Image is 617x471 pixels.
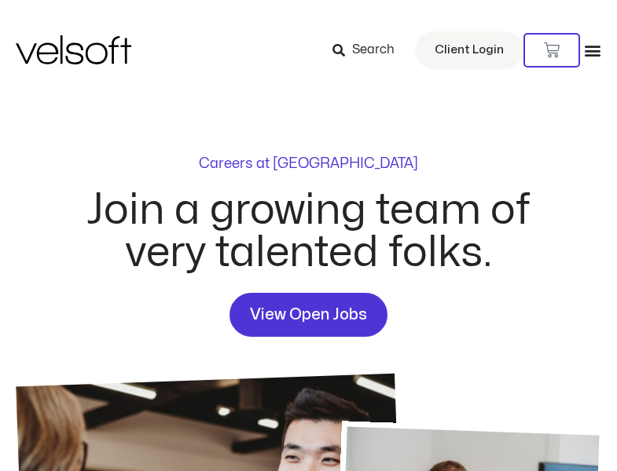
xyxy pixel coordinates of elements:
[250,302,367,327] span: View Open Jobs
[230,293,387,337] a: View Open Jobs
[352,40,395,60] span: Search
[332,37,406,64] a: Search
[584,42,601,59] div: Menu Toggle
[415,31,523,69] a: Client Login
[199,157,418,171] p: Careers at [GEOGRAPHIC_DATA]
[16,35,131,64] img: Velsoft Training Materials
[68,189,549,274] h2: Join a growing team of very talented folks.
[435,40,504,60] span: Client Login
